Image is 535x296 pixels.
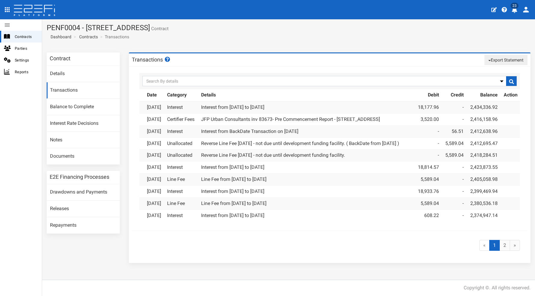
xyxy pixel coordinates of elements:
[47,184,120,200] a: Drawdowns and Payments
[441,137,466,150] td: 5,589.04
[147,104,161,110] a: [DATE]
[47,24,530,32] h1: PENF0004 - [STREET_ADDRESS]
[441,125,466,137] td: 56.51
[414,89,441,101] th: Debit
[201,116,380,122] a: JFP Urban Consultants inv 83673- Pre Commencement Report - [STREET_ADDRESS]
[147,176,161,182] a: [DATE]
[466,101,500,113] td: 2,434,336.92
[147,200,161,206] a: [DATE]
[479,240,490,251] span: «
[165,174,199,186] td: Line Fee
[147,164,161,170] a: [DATE]
[441,209,466,221] td: -
[201,140,399,146] a: Reverse Line Fee [DATE] - not due until development funding facility. ( BackDate from [DATE] )
[441,185,466,197] td: -
[47,82,120,99] a: Transactions
[199,89,414,101] th: Details
[489,240,500,251] span: 1
[47,148,120,165] a: Documents
[201,152,345,158] a: Reverse Line Fee [DATE] - not due until development funding facility.
[466,197,500,209] td: 2,380,536.18
[414,125,441,137] td: -
[414,150,441,162] td: -
[466,150,500,162] td: 2,418,284.51
[201,213,264,218] a: Interest from [DATE] to [DATE]
[50,174,109,180] h3: E2E Financing Processes
[414,137,441,150] td: -
[47,217,120,234] a: Repayments
[15,45,37,52] span: Parties
[147,116,161,122] a: [DATE]
[201,188,264,194] a: Interest from [DATE] to [DATE]
[47,66,120,82] a: Details
[466,174,500,186] td: 2,405,058.98
[464,285,530,291] div: Copyright ©. All rights reserved.
[441,197,466,209] td: -
[441,89,466,101] th: Credit
[484,55,527,65] button: Export Statement
[466,209,500,221] td: 2,374,947.14
[201,200,266,206] a: Line Fee from [DATE] to [DATE]
[165,125,199,137] td: Interest
[414,162,441,174] td: 18,814.57
[201,164,264,170] a: Interest from [DATE] to [DATE]
[99,34,129,40] li: Transactions
[147,213,161,218] a: [DATE]
[165,185,199,197] td: Interest
[466,185,500,197] td: 2,399,469.94
[441,113,466,125] td: -
[145,89,165,101] th: Date
[201,104,264,110] a: Interest from [DATE] to [DATE]
[79,34,98,40] a: Contracts
[441,174,466,186] td: -
[165,197,199,209] td: Line Fee
[47,201,120,217] a: Releases
[165,150,199,162] td: Unallocated
[165,89,199,101] th: Category
[132,57,171,62] h3: Transactions
[466,137,500,150] td: 2,412,695.47
[15,33,37,40] span: Contracts
[201,128,298,134] a: Interest from BackDate Transaction on [DATE]
[466,89,500,101] th: Balance
[414,101,441,113] td: 18,177.96
[147,128,161,134] a: [DATE]
[142,76,517,86] input: Search By details
[15,57,37,64] span: Settings
[466,113,500,125] td: 2,416,158.96
[15,68,37,75] span: Reports
[47,99,120,115] a: Balance to Complete
[500,89,520,101] th: Action
[165,162,199,174] td: Interest
[47,132,120,148] a: Notes
[441,162,466,174] td: -
[165,113,199,125] td: Certifier Fees
[466,125,500,137] td: 2,412,638.96
[414,197,441,209] td: 5,589.04
[441,101,466,113] td: -
[165,137,199,150] td: Unallocated
[165,101,199,113] td: Interest
[48,34,71,40] a: Dashboard
[499,240,510,251] a: 2
[201,176,266,182] a: Line Fee from [DATE] to [DATE]
[510,240,520,251] a: »
[147,140,161,146] a: [DATE]
[150,27,169,31] small: Contract
[441,150,466,162] td: 5,589.04
[147,188,161,194] a: [DATE]
[414,174,441,186] td: 5,589.04
[48,34,71,39] span: Dashboard
[165,209,199,221] td: Interest
[50,56,70,61] h3: Contract
[466,162,500,174] td: 2,423,873.55
[47,115,120,132] a: Interest Rate Decisions
[414,113,441,125] td: 3,520.00
[414,185,441,197] td: 18,933.76
[147,152,161,158] a: [DATE]
[414,209,441,221] td: 608.22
